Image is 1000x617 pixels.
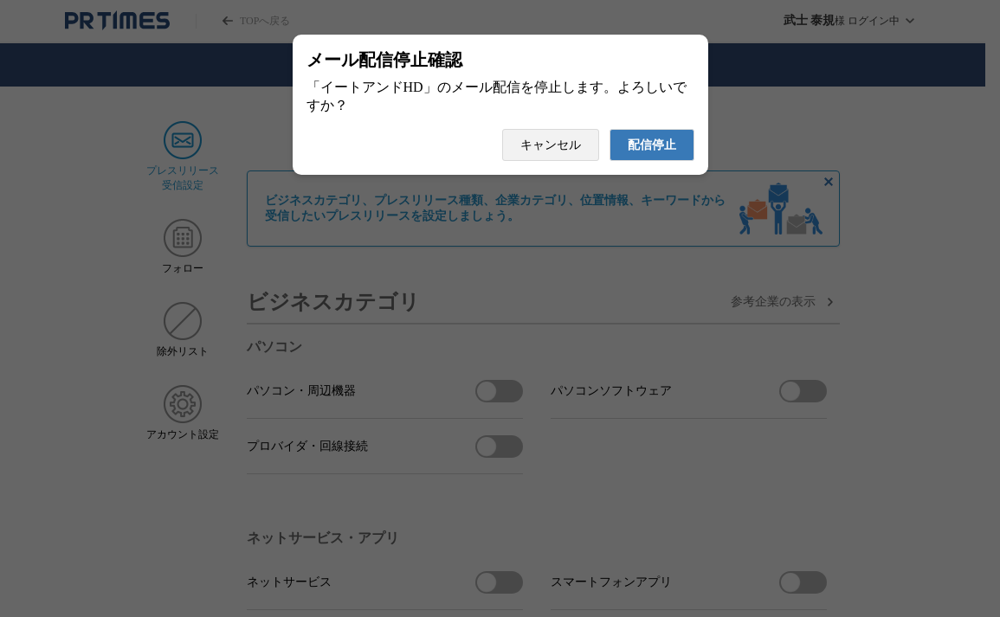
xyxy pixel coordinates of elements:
button: 配信停止 [610,129,694,161]
div: 「イートアンドHD」のメール配信を停止します。よろしいですか？ [306,79,694,115]
button: キャンセル [502,129,599,161]
span: メール配信停止確認 [306,48,462,72]
span: キャンセル [520,138,581,153]
span: 配信停止 [628,138,676,153]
